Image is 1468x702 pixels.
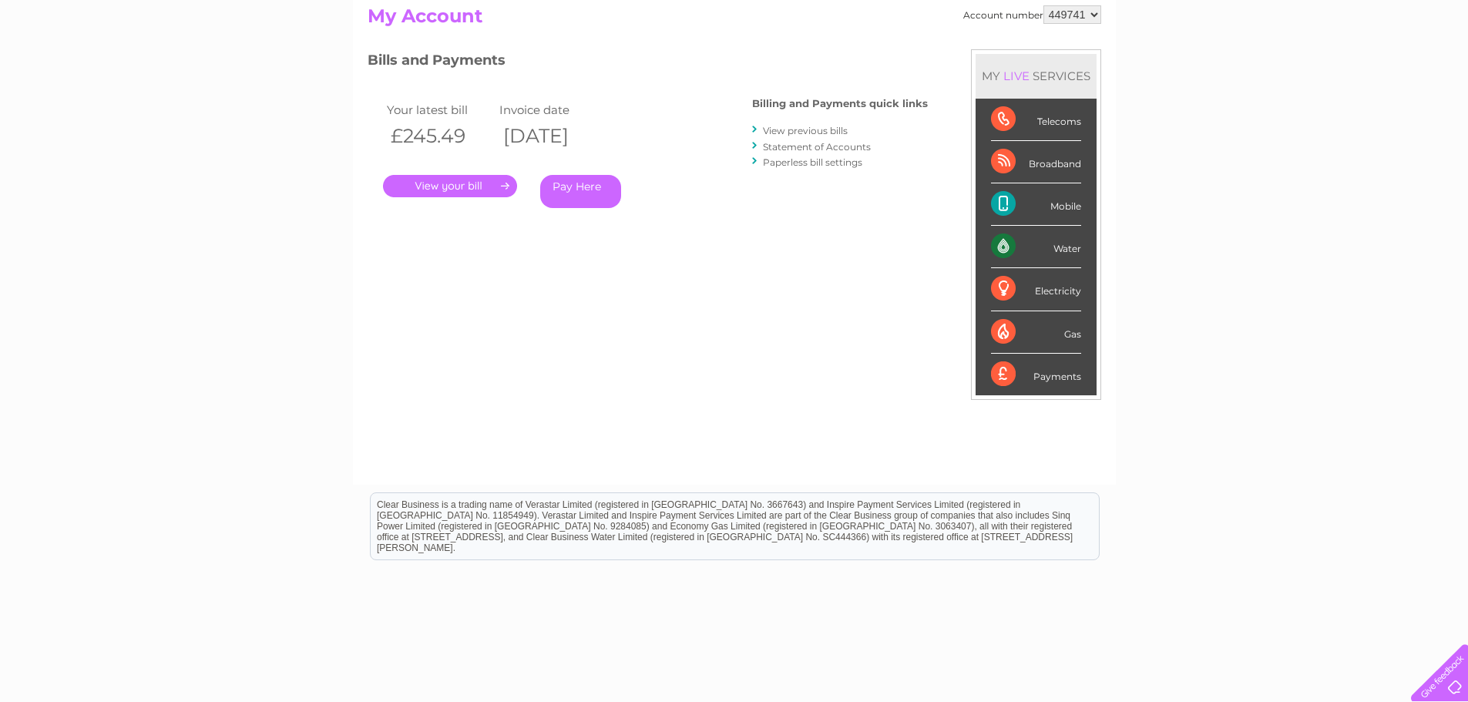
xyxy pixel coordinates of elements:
[1000,69,1033,83] div: LIVE
[991,311,1081,354] div: Gas
[371,8,1099,75] div: Clear Business is a trading name of Verastar Limited (registered in [GEOGRAPHIC_DATA] No. 3667643...
[1334,65,1356,77] a: Blog
[1278,65,1325,77] a: Telecoms
[1366,65,1403,77] a: Contact
[991,268,1081,311] div: Electricity
[383,99,495,120] td: Your latest bill
[991,354,1081,395] div: Payments
[1177,8,1284,27] a: 0333 014 3131
[368,5,1101,35] h2: My Account
[383,120,495,152] th: £245.49
[540,175,621,208] a: Pay Here
[963,5,1101,24] div: Account number
[368,49,928,76] h3: Bills and Payments
[1417,65,1453,77] a: Log out
[976,54,1097,98] div: MY SERVICES
[495,99,608,120] td: Invoice date
[1235,65,1269,77] a: Energy
[991,99,1081,141] div: Telecoms
[495,120,608,152] th: [DATE]
[763,141,871,153] a: Statement of Accounts
[763,156,862,168] a: Paperless bill settings
[383,175,517,197] a: .
[52,40,130,87] img: logo.png
[752,98,928,109] h4: Billing and Payments quick links
[991,141,1081,183] div: Broadband
[991,183,1081,226] div: Mobile
[1197,65,1226,77] a: Water
[991,226,1081,268] div: Water
[763,125,848,136] a: View previous bills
